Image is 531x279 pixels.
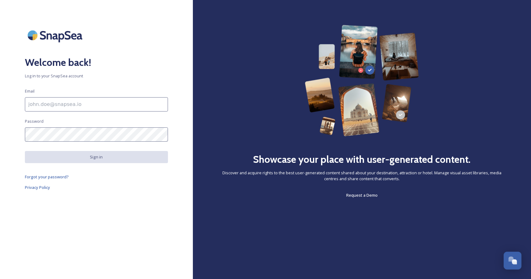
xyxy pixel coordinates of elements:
button: Open Chat [504,252,522,270]
h2: Showcase your place with user-generated content. [253,152,471,167]
input: john.doe@snapsea.io [25,97,168,112]
a: Forgot your password? [25,173,168,181]
button: Sign in [25,151,168,163]
img: 63b42ca75bacad526042e722_Group%20154-p-800.png [305,25,419,136]
span: Forgot your password? [25,174,69,180]
h2: Welcome back! [25,55,168,70]
span: Discover and acquire rights to the best user-generated content shared about your destination, att... [218,170,506,182]
span: Password [25,118,44,124]
a: Request a Demo [346,191,378,199]
a: Privacy Policy [25,184,168,191]
span: Privacy Policy [25,185,50,190]
span: Log in to your SnapSea account [25,73,168,79]
img: SnapSea Logo [25,25,87,46]
span: Email [25,88,35,94]
span: Request a Demo [346,192,378,198]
